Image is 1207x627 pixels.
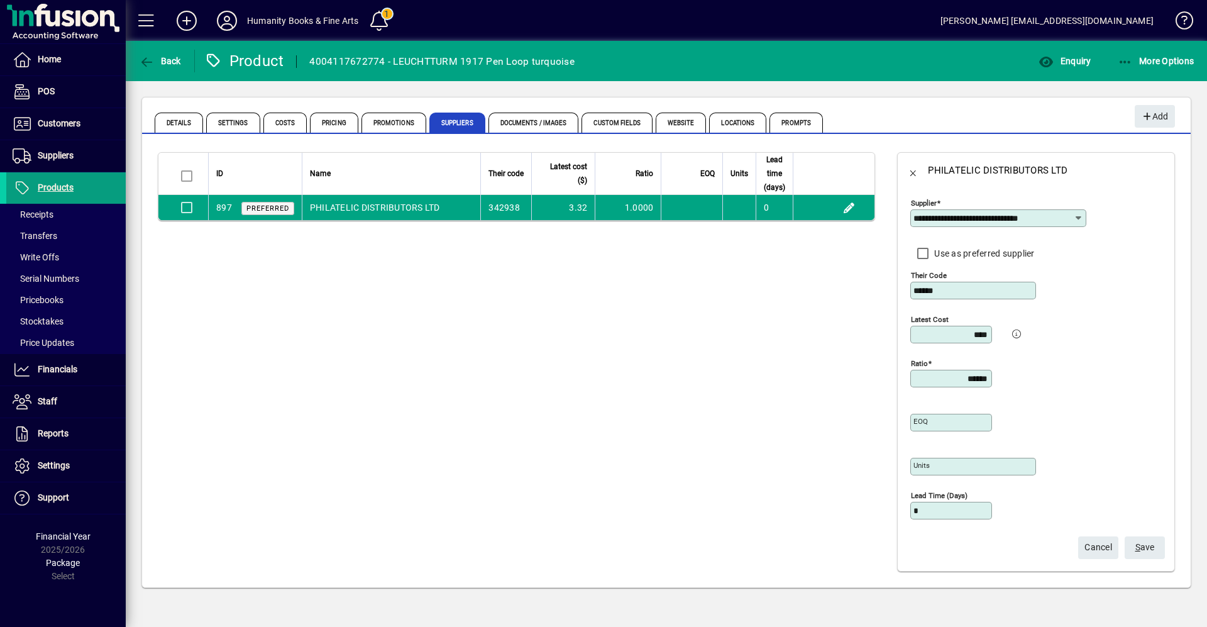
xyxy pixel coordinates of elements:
[207,9,247,32] button: Profile
[13,338,74,348] span: Price Updates
[709,113,766,133] span: Locations
[216,167,223,180] span: ID
[539,160,587,187] span: Latest cost ($)
[911,199,937,208] mat-label: Supplier
[38,54,61,64] span: Home
[1135,537,1155,558] span: ave
[38,118,80,128] span: Customers
[911,315,949,324] mat-label: Latest cost
[13,252,59,262] span: Write Offs
[940,11,1154,31] div: [PERSON_NAME] [EMAIL_ADDRESS][DOMAIN_NAME]
[204,51,284,71] div: Product
[911,359,928,368] mat-label: Ratio
[1039,56,1091,66] span: Enquiry
[928,160,1067,180] div: PHILATELIC DISTRIBUTORS LTD
[6,354,126,386] a: Financials
[1084,537,1112,558] span: Cancel
[1035,50,1094,72] button: Enquiry
[764,153,785,194] span: Lead time (days)
[247,11,359,31] div: Humanity Books & Fine Arts
[480,195,531,220] td: 342938
[38,396,57,406] span: Staff
[38,460,70,470] span: Settings
[38,364,77,374] span: Financials
[126,50,195,72] app-page-header-button: Back
[636,167,653,180] span: Ratio
[1141,106,1168,127] span: Add
[310,113,358,133] span: Pricing
[38,492,69,502] span: Support
[488,113,579,133] span: Documents / Images
[913,417,928,426] mat-label: EOQ
[38,86,55,96] span: POS
[6,450,126,482] a: Settings
[6,386,126,418] a: Staff
[756,195,793,220] td: 0
[155,113,203,133] span: Details
[6,418,126,450] a: Reports
[13,316,63,326] span: Stocktakes
[6,204,126,225] a: Receipts
[13,209,53,219] span: Receipts
[581,113,652,133] span: Custom Fields
[6,44,126,75] a: Home
[1125,536,1165,559] button: Save
[216,201,232,214] div: 897
[38,150,74,160] span: Suppliers
[38,182,74,192] span: Products
[932,247,1034,260] label: Use as preferred supplier
[911,271,947,280] mat-label: Their code
[769,113,823,133] span: Prompts
[700,167,715,180] span: EOQ
[302,195,481,220] td: PHILATELIC DISTRIBUTORS LTD
[911,491,967,500] mat-label: Lead time (days)
[13,231,57,241] span: Transfers
[167,9,207,32] button: Add
[1135,105,1175,128] button: Add
[429,113,485,133] span: Suppliers
[1118,56,1194,66] span: More Options
[13,295,63,305] span: Pricebooks
[488,167,524,180] span: Their code
[656,113,707,133] span: Website
[206,113,260,133] span: Settings
[6,289,126,311] a: Pricebooks
[595,195,661,220] td: 1.0000
[139,56,181,66] span: Back
[6,76,126,108] a: POS
[1166,3,1191,43] a: Knowledge Base
[6,268,126,289] a: Serial Numbers
[6,140,126,172] a: Suppliers
[309,52,575,72] div: 4004117672774 - LEUCHTTURM 1917 Pen Loop turquoise
[913,461,930,470] mat-label: Units
[6,108,126,140] a: Customers
[13,274,79,284] span: Serial Numbers
[6,247,126,268] a: Write Offs
[1078,536,1118,559] button: Cancel
[36,531,91,541] span: Financial Year
[6,311,126,332] a: Stocktakes
[38,428,69,438] span: Reports
[6,332,126,353] a: Price Updates
[310,167,331,180] span: Name
[730,167,748,180] span: Units
[531,195,595,220] td: 3.32
[361,113,426,133] span: Promotions
[898,155,928,186] button: Back
[246,204,289,213] span: Preferred
[1115,50,1198,72] button: More Options
[46,558,80,568] span: Package
[263,113,307,133] span: Costs
[6,482,126,514] a: Support
[136,50,184,72] button: Back
[6,225,126,247] a: Transfers
[1135,542,1140,552] span: S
